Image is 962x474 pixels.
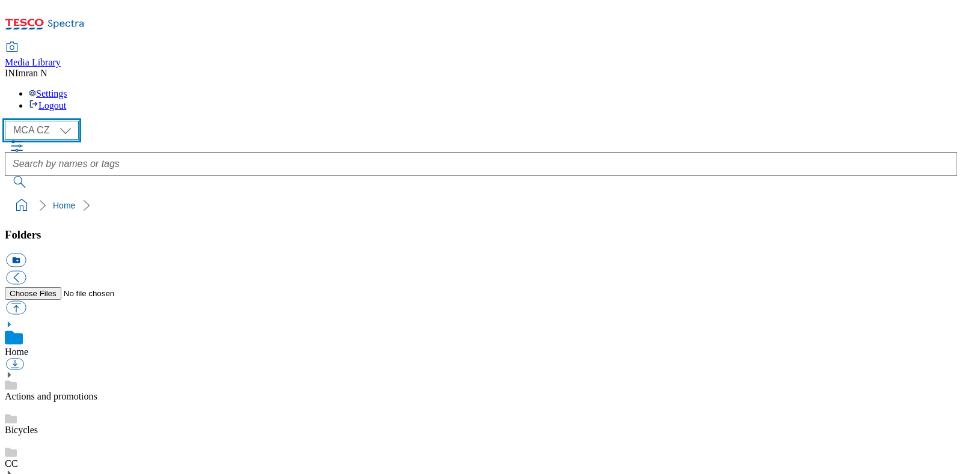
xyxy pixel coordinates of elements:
[5,458,17,469] a: CC
[5,43,61,68] a: Media Library
[5,152,957,176] input: Search by names or tags
[5,425,38,435] a: Bicycles
[5,68,15,78] span: IN
[15,68,47,78] span: Imran N
[5,391,97,401] a: Actions and promotions
[5,194,957,217] nav: breadcrumb
[53,201,75,210] a: Home
[5,347,28,357] a: Home
[29,100,66,111] a: Logout
[5,57,61,67] span: Media Library
[12,196,31,215] a: home
[5,228,957,242] h3: Folders
[29,88,67,99] a: Settings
